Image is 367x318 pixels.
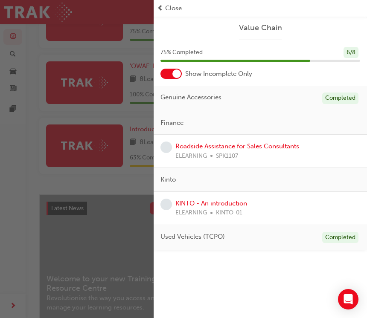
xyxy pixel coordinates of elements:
[160,118,183,128] span: Finance
[175,208,207,218] span: ELEARNING
[322,232,358,243] div: Completed
[175,151,207,161] span: ELEARNING
[160,175,176,185] span: Kinto
[157,3,364,13] button: prev-iconClose
[160,199,172,210] span: learningRecordVerb_NONE-icon
[338,289,358,309] div: Open Intercom Messenger
[165,3,182,13] span: Close
[216,208,242,218] span: KINTO-01
[157,3,163,13] span: prev-icon
[322,93,358,104] div: Completed
[175,142,299,150] a: Roadside Assistance for Sales Consultants
[175,199,247,207] a: KINTO - An introduction
[160,232,225,242] span: Used Vehicles (TCPO)
[160,23,360,33] a: Value Chain
[185,69,252,79] span: Show Incomplete Only
[160,48,203,58] span: 75 % Completed
[344,47,358,58] div: 6 / 8
[160,142,172,153] span: learningRecordVerb_NONE-icon
[216,151,238,161] span: SPK1107
[160,93,221,102] span: Genuine Accessories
